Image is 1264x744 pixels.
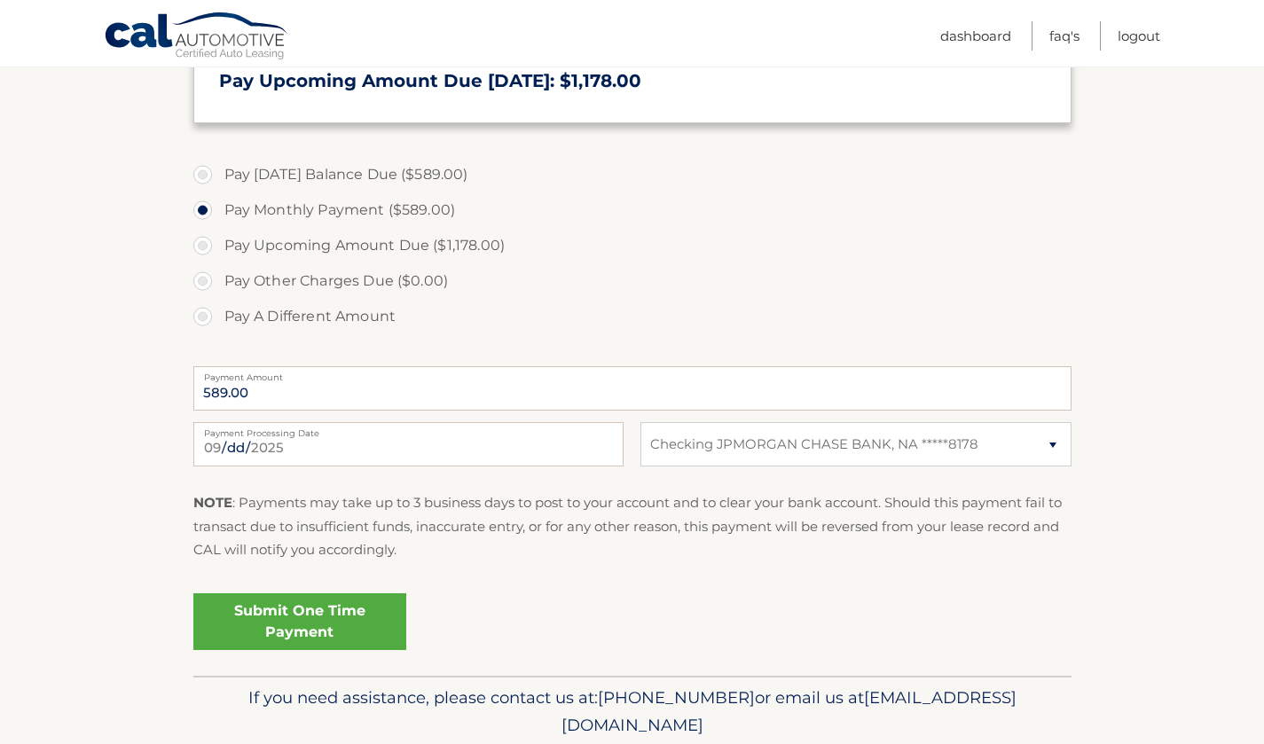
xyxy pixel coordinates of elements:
label: Payment Processing Date [193,422,624,436]
p: If you need assistance, please contact us at: or email us at [205,684,1060,740]
input: Payment Date [193,422,624,466]
strong: NOTE [193,494,232,511]
a: Cal Automotive [104,12,290,63]
span: [PHONE_NUMBER] [598,687,755,708]
input: Payment Amount [193,366,1072,411]
a: FAQ's [1049,21,1080,51]
h3: Pay Upcoming Amount Due [DATE]: $1,178.00 [219,70,1046,92]
label: Pay [DATE] Balance Due ($589.00) [193,157,1072,192]
label: Pay Other Charges Due ($0.00) [193,263,1072,299]
label: Pay A Different Amount [193,299,1072,334]
a: Submit One Time Payment [193,593,406,650]
a: Dashboard [940,21,1011,51]
label: Payment Amount [193,366,1072,380]
p: : Payments may take up to 3 business days to post to your account and to clear your bank account.... [193,491,1072,561]
label: Pay Upcoming Amount Due ($1,178.00) [193,228,1072,263]
a: Logout [1118,21,1160,51]
label: Pay Monthly Payment ($589.00) [193,192,1072,228]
